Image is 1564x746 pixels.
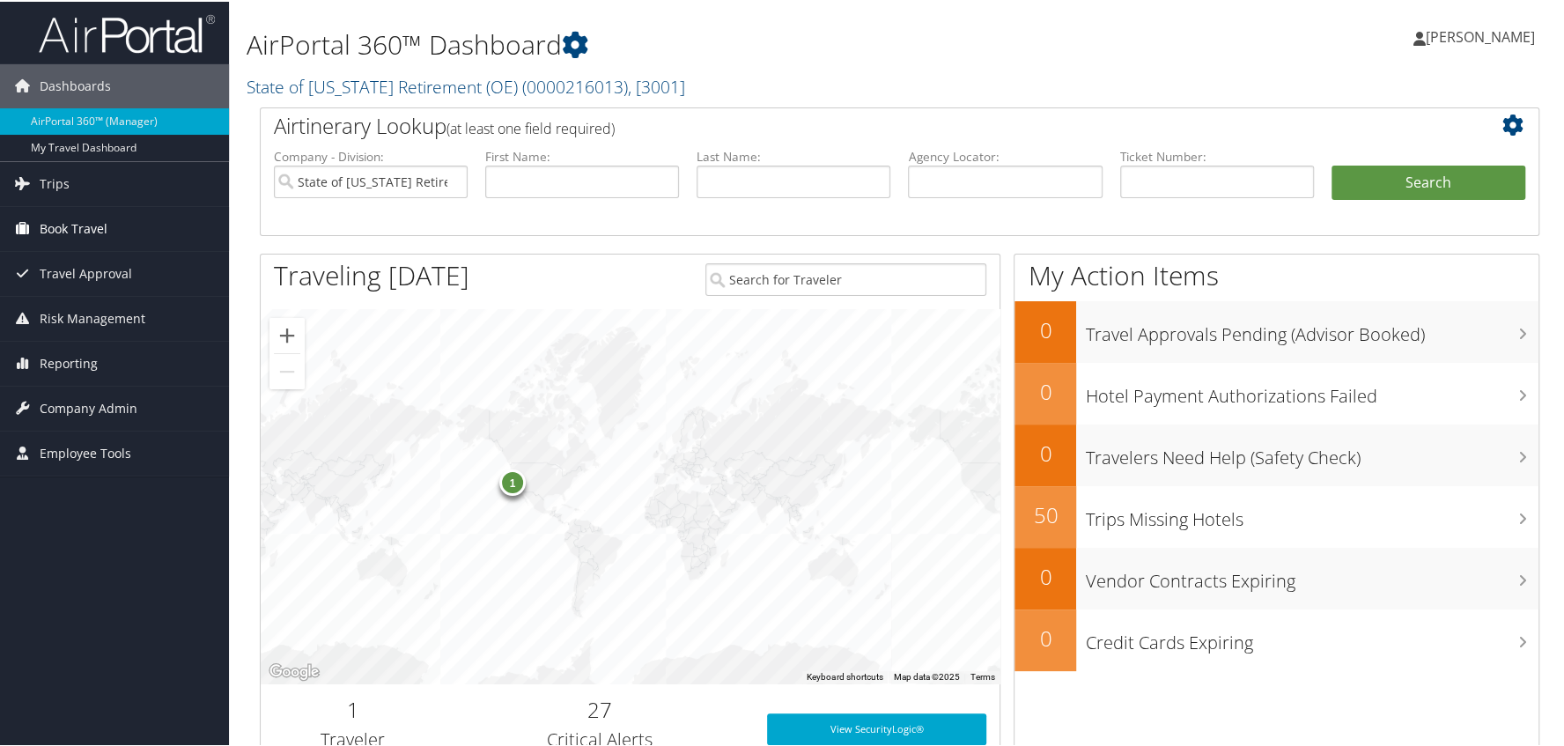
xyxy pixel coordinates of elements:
[1014,255,1538,292] h1: My Action Items
[705,262,987,294] input: Search for Traveler
[1014,608,1538,669] a: 0Credit Cards Expiring
[499,468,526,494] div: 1
[1085,558,1538,592] h3: Vendor Contracts Expiring
[459,693,741,723] h2: 27
[446,117,615,137] span: (at least one field required)
[1085,497,1538,530] h3: Trips Missing Hotels
[807,669,882,682] button: Keyboard shortcuts
[274,146,468,164] label: Company - Division:
[39,11,215,53] img: airportal-logo.png
[1085,373,1538,407] h3: Hotel Payment Authorizations Failed
[1014,484,1538,546] a: 50Trips Missing Hotels
[265,659,323,682] a: Open this area in Google Maps (opens a new window)
[1014,560,1076,590] h2: 0
[1014,375,1076,405] h2: 0
[697,146,890,164] label: Last Name:
[1085,620,1538,654] h3: Credit Cards Expiring
[40,160,70,204] span: Trips
[1120,146,1314,164] label: Ticket Number:
[40,250,132,294] span: Travel Approval
[485,146,679,164] label: First Name:
[40,340,98,384] span: Reporting
[893,670,959,680] span: Map data ©2025
[1014,423,1538,484] a: 0Travelers Need Help (Safety Check)
[1085,312,1538,345] h3: Travel Approvals Pending (Advisor Booked)
[40,205,107,249] span: Book Travel
[274,109,1419,139] h2: Airtinerary Lookup
[1014,437,1076,467] h2: 0
[908,146,1102,164] label: Agency Locator:
[628,73,685,97] span: , [ 3001 ]
[1014,546,1538,608] a: 0Vendor Contracts Expiring
[269,352,305,388] button: Zoom out
[247,25,1118,62] h1: AirPortal 360™ Dashboard
[40,63,111,107] span: Dashboards
[1014,314,1076,343] h2: 0
[269,316,305,351] button: Zoom in
[1014,622,1076,652] h2: 0
[1426,26,1535,45] span: [PERSON_NAME]
[265,659,323,682] img: Google
[274,255,469,292] h1: Traveling [DATE]
[274,693,432,723] h2: 1
[1014,299,1538,361] a: 0Travel Approvals Pending (Advisor Booked)
[1014,361,1538,423] a: 0Hotel Payment Authorizations Failed
[1085,435,1538,469] h3: Travelers Need Help (Safety Check)
[40,430,131,474] span: Employee Tools
[40,295,145,339] span: Risk Management
[970,670,994,680] a: Terms (opens in new tab)
[522,73,628,97] span: ( 0000216013 )
[40,385,137,429] span: Company Admin
[1332,164,1525,199] button: Search
[247,73,685,97] a: State of [US_STATE] Retirement (OE)
[1014,499,1076,528] h2: 50
[1413,9,1553,62] a: [PERSON_NAME]
[767,712,987,743] a: View SecurityLogic®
